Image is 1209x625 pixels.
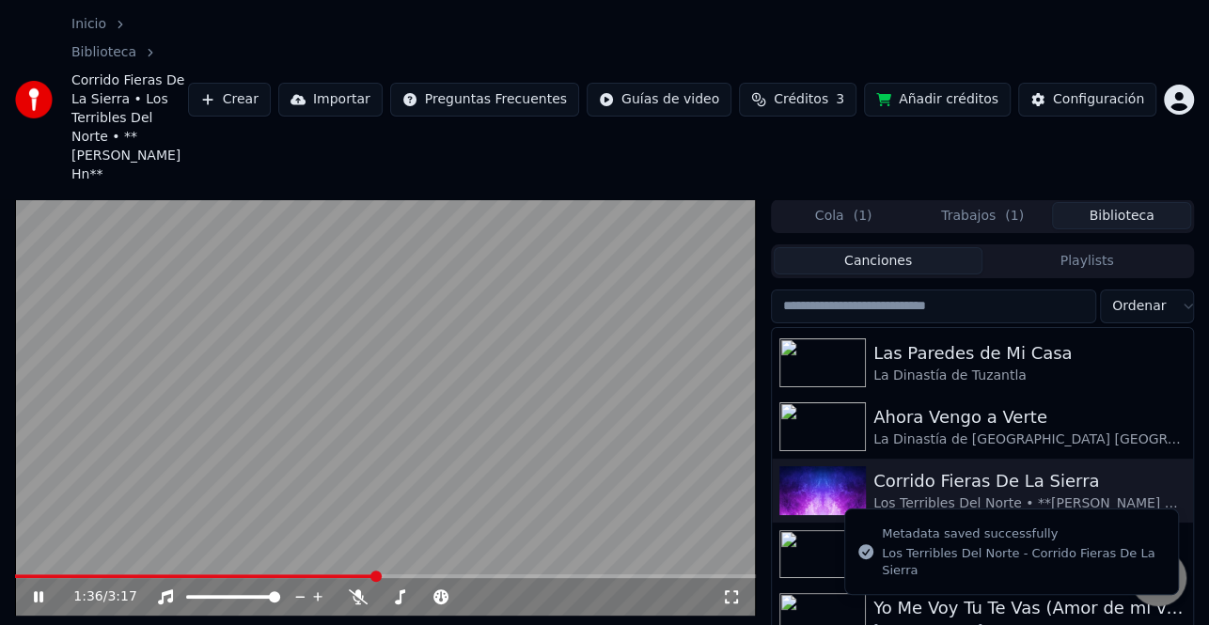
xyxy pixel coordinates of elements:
button: Configuración [1018,83,1156,117]
span: ( 1 ) [853,207,871,226]
button: Añadir créditos [864,83,1011,117]
button: Biblioteca [1052,202,1191,229]
button: Importar [278,83,383,117]
button: Guías de video [587,83,731,117]
nav: breadcrumb [71,15,188,184]
div: Metadata saved successfully [882,524,1163,543]
button: Playlists [982,247,1191,274]
div: La Dinastía de Tuzantla [873,367,1185,385]
span: 3 [836,90,844,109]
div: Las Paredes de Mi Casa [873,340,1185,367]
div: / [73,587,118,606]
span: ( 1 ) [1005,207,1024,226]
div: Los Terribles Del Norte - Corrido Fieras De La Sierra [882,545,1163,579]
div: Los Terribles Del Norte • **[PERSON_NAME] Hn** [873,494,1185,513]
button: Crear [188,83,271,117]
button: Preguntas Frecuentes [390,83,579,117]
div: La Dinastía de [GEOGRAPHIC_DATA] [GEOGRAPHIC_DATA] [873,430,1185,449]
a: Inicio [71,15,106,34]
span: Créditos [774,90,828,109]
div: Ahora Vengo a Verte [873,404,1185,430]
div: Configuración [1053,90,1144,109]
span: 3:17 [107,587,136,606]
button: Créditos3 [739,83,856,117]
span: 1:36 [73,587,102,606]
div: Corrido Fieras De La Sierra [873,468,1185,494]
button: Trabajos [913,202,1052,229]
span: Ordenar [1112,297,1166,316]
div: Yo Me Voy Tu Te Vas (Amor de mi vida) [873,595,1185,621]
button: Cola [774,202,913,229]
span: Corrido Fieras De La Sierra • Los Terribles Del Norte • **[PERSON_NAME] Hn** [71,71,188,184]
button: Canciones [774,247,982,274]
img: youka [15,81,53,118]
a: Biblioteca [71,43,136,62]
